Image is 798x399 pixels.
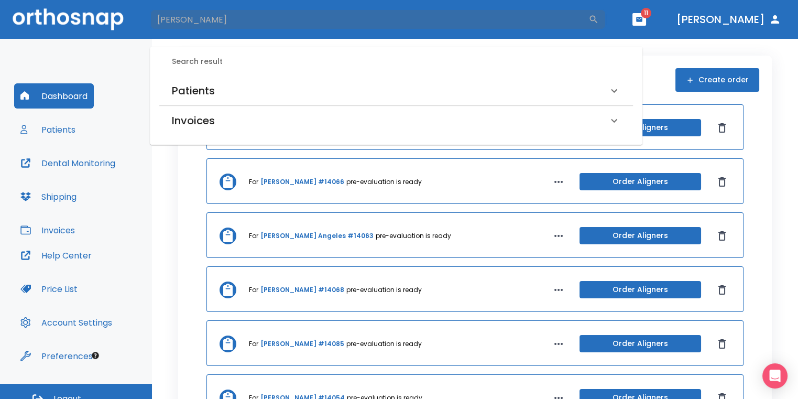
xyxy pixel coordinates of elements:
[714,282,730,298] button: Dismiss
[249,285,258,295] p: For
[714,174,730,190] button: Dismiss
[14,184,83,209] button: Shipping
[260,177,344,187] a: [PERSON_NAME] #14066
[641,8,651,18] span: 11
[13,8,124,30] img: Orthosnap
[714,120,730,136] button: Dismiss
[346,177,422,187] p: pre-evaluation is ready
[14,243,98,268] button: Help Center
[260,339,344,349] a: [PERSON_NAME] #14085
[14,218,81,243] button: Invoices
[249,177,258,187] p: For
[580,335,701,352] button: Order Aligners
[14,310,118,335] button: Account Settings
[376,231,451,241] p: pre-evaluation is ready
[762,363,788,389] div: Open Intercom Messenger
[14,83,94,109] button: Dashboard
[172,112,215,129] h6: Invoices
[14,343,99,369] button: Preferences
[260,231,374,241] a: [PERSON_NAME] Angeles #14063
[714,336,730,352] button: Dismiss
[14,276,84,301] button: Price List
[159,76,633,105] div: Patients
[91,351,100,360] div: Tooltip anchor
[346,285,422,295] p: pre-evaluation is ready
[150,9,588,30] input: Search by Patient Name or Case #
[580,227,701,244] button: Order Aligners
[260,285,344,295] a: [PERSON_NAME] #14068
[580,173,701,190] button: Order Aligners
[159,106,633,135] div: Invoices
[714,228,730,244] button: Dismiss
[172,82,215,99] h6: Patients
[14,150,122,176] button: Dental Monitoring
[675,68,759,92] button: Create order
[172,56,633,68] h6: Search result
[580,281,701,298] button: Order Aligners
[672,10,785,29] button: [PERSON_NAME]
[249,231,258,241] p: For
[346,339,422,349] p: pre-evaluation is ready
[249,339,258,349] p: For
[14,117,82,142] button: Patients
